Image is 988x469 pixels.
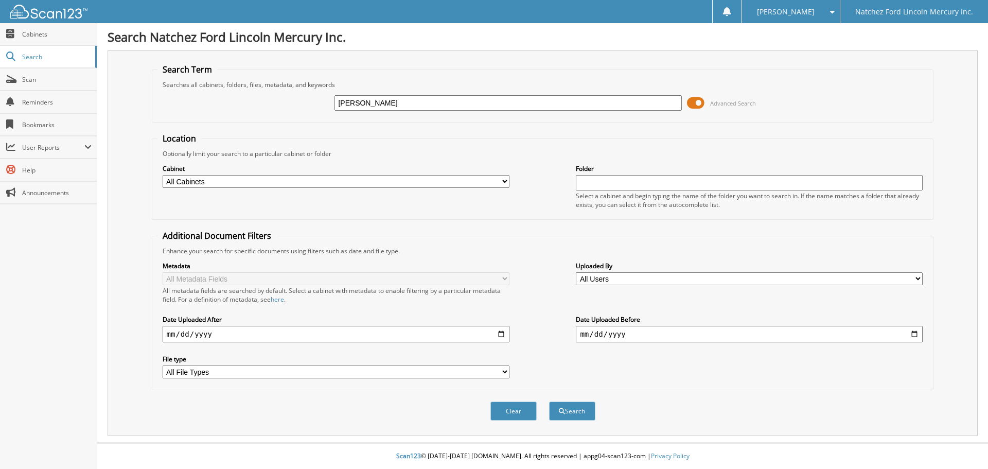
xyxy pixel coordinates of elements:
[22,98,92,107] span: Reminders
[576,164,923,173] label: Folder
[163,326,509,342] input: start
[22,120,92,129] span: Bookmarks
[22,53,90,61] span: Search
[651,451,690,460] a: Privacy Policy
[22,30,92,39] span: Cabinets
[22,143,84,152] span: User Reports
[157,133,201,144] legend: Location
[157,80,928,89] div: Searches all cabinets, folders, files, metadata, and keywords
[157,149,928,158] div: Optionally limit your search to a particular cabinet or folder
[163,286,509,304] div: All metadata fields are searched by default. Select a cabinet with metadata to enable filtering b...
[157,230,276,241] legend: Additional Document Filters
[22,188,92,197] span: Announcements
[855,9,973,15] span: Natchez Ford Lincoln Mercury Inc.
[163,355,509,363] label: File type
[163,262,509,270] label: Metadata
[576,315,923,324] label: Date Uploaded Before
[576,192,923,209] div: Select a cabinet and begin typing the name of the folder you want to search in. If the name match...
[157,64,217,75] legend: Search Term
[22,75,92,84] span: Scan
[157,247,928,255] div: Enhance your search for specific documents using filters such as date and file type.
[163,164,509,173] label: Cabinet
[576,326,923,342] input: end
[108,28,978,45] h1: Search Natchez Ford Lincoln Mercury Inc.
[937,420,988,469] iframe: Chat Widget
[10,5,87,19] img: scan123-logo-white.svg
[97,444,988,469] div: © [DATE]-[DATE] [DOMAIN_NAME]. All rights reserved | appg04-scan123-com |
[163,315,509,324] label: Date Uploaded After
[757,9,815,15] span: [PERSON_NAME]
[710,99,756,107] span: Advanced Search
[271,295,284,304] a: here
[396,451,421,460] span: Scan123
[22,166,92,175] span: Help
[576,262,923,270] label: Uploaded By
[490,402,537,421] button: Clear
[549,402,595,421] button: Search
